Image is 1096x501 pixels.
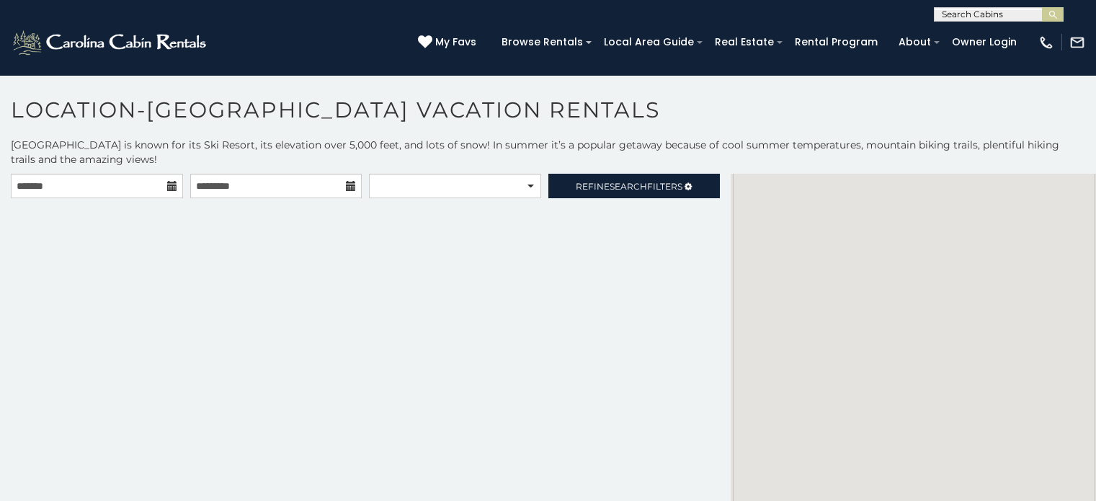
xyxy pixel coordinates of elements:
a: Rental Program [788,31,885,53]
span: My Favs [435,35,476,50]
img: White-1-2.png [11,28,210,57]
a: My Favs [418,35,480,50]
span: Search [610,181,647,192]
img: mail-regular-white.png [1069,35,1085,50]
a: About [891,31,938,53]
a: Browse Rentals [494,31,590,53]
a: Real Estate [708,31,781,53]
a: Owner Login [945,31,1024,53]
img: phone-regular-white.png [1038,35,1054,50]
a: RefineSearchFilters [548,174,721,198]
a: Local Area Guide [597,31,701,53]
span: Refine Filters [576,181,682,192]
